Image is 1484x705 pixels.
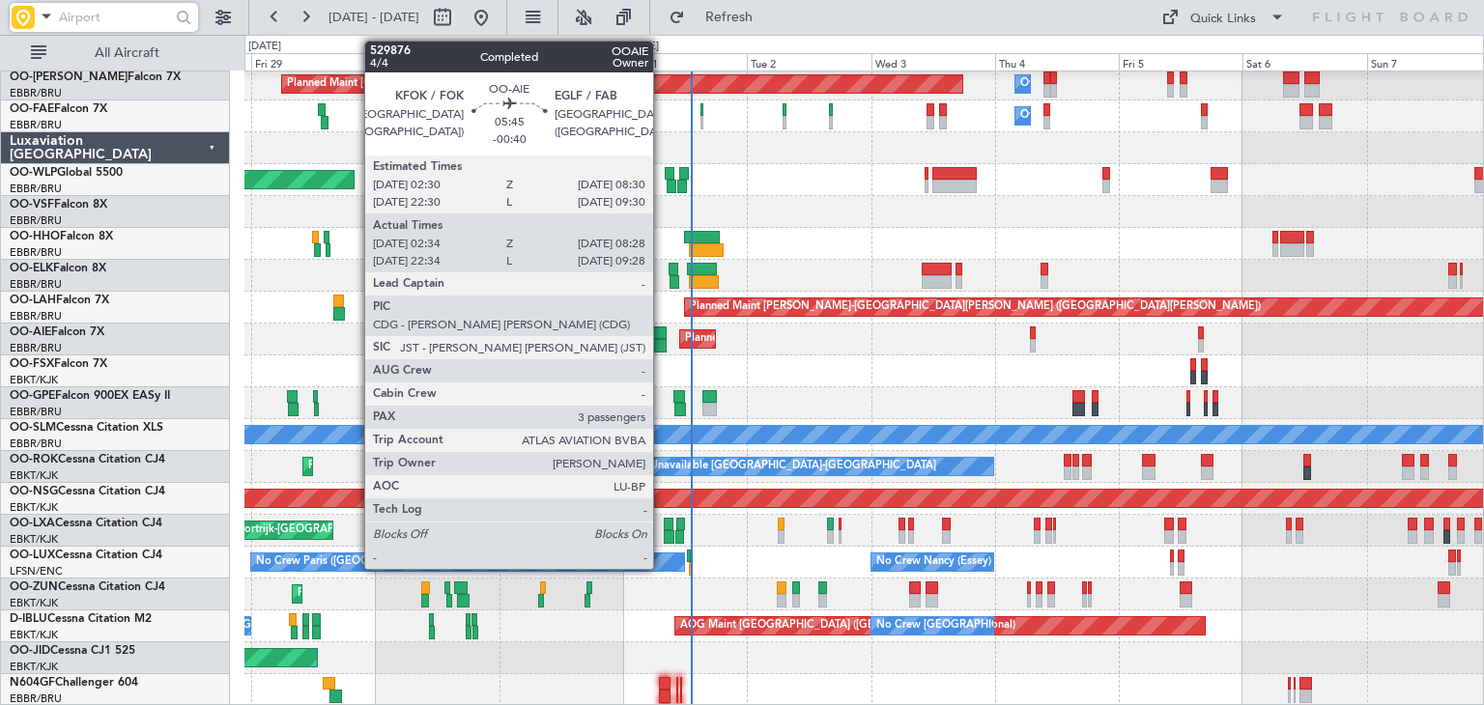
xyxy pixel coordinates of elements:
[59,3,170,32] input: Airport
[876,548,991,577] div: No Crew Nancy (Essey)
[10,454,58,465] span: OO-ROK
[308,452,533,481] div: Planned Maint Kortrijk-[GEOGRAPHIC_DATA]
[690,293,1261,322] div: Planned Maint [PERSON_NAME]-[GEOGRAPHIC_DATA][PERSON_NAME] ([GEOGRAPHIC_DATA][PERSON_NAME])
[10,581,165,593] a: OO-ZUNCessna Citation CJ4
[10,645,135,657] a: OO-JIDCessna CJ1 525
[10,277,62,292] a: EBBR/BRU
[10,564,63,578] a: LFSN/ENC
[10,309,62,324] a: EBBR/BRU
[689,11,770,24] span: Refresh
[10,373,58,387] a: EBKT/KJK
[1020,70,1152,99] div: Owner Melsbroek Air Base
[660,2,776,33] button: Refresh
[328,9,419,26] span: [DATE] - [DATE]
[10,263,53,274] span: OO-ELK
[10,628,58,642] a: EBKT/KJK
[10,550,55,561] span: OO-LUX
[163,516,388,545] div: Planned Maint Kortrijk-[GEOGRAPHIC_DATA]
[995,53,1119,70] div: Thu 4
[685,324,989,353] div: Planned Maint [GEOGRAPHIC_DATA] ([GEOGRAPHIC_DATA])
[10,118,62,132] a: EBBR/BRU
[10,263,106,274] a: OO-ELKFalcon 8X
[10,86,62,100] a: EBBR/BRU
[10,182,62,196] a: EBBR/BRU
[623,53,747,70] div: Mon 1
[10,532,58,547] a: EBKT/KJK
[10,390,55,402] span: OO-GPE
[10,295,56,306] span: OO-LAH
[499,53,623,70] div: Sun 31
[10,326,51,338] span: OO-AIE
[10,231,60,242] span: OO-HHO
[298,579,523,608] div: Planned Maint Kortrijk-[GEOGRAPHIC_DATA]
[10,422,56,434] span: OO-SLM
[376,53,499,70] div: Sat 30
[10,71,128,83] span: OO-[PERSON_NAME]
[10,390,170,402] a: OO-GPEFalcon 900EX EASy II
[10,468,58,483] a: EBKT/KJK
[10,660,58,674] a: EBKT/KJK
[10,245,62,260] a: EBBR/BRU
[21,38,210,69] button: All Aircraft
[10,581,58,593] span: OO-ZUN
[10,341,62,355] a: EBBR/BRU
[680,611,1015,640] div: AOG Maint [GEOGRAPHIC_DATA] ([GEOGRAPHIC_DATA] National)
[287,70,637,99] div: Planned Maint [GEOGRAPHIC_DATA] ([GEOGRAPHIC_DATA] National)
[10,613,152,625] a: D-IBLUCessna Citation M2
[1119,53,1242,70] div: Fri 5
[1020,101,1152,130] div: Owner Melsbroek Air Base
[626,39,659,55] div: [DATE]
[871,53,995,70] div: Wed 3
[10,645,50,657] span: OO-JID
[10,518,55,529] span: OO-LXA
[10,167,123,179] a: OO-WLPGlobal 5500
[50,46,204,60] span: All Aircraft
[876,611,1200,640] div: No Crew [GEOGRAPHIC_DATA] ([GEOGRAPHIC_DATA] National)
[628,452,936,481] div: A/C Unavailable [GEOGRAPHIC_DATA]-[GEOGRAPHIC_DATA]
[10,677,55,689] span: N604GF
[256,548,447,577] div: No Crew Paris ([GEOGRAPHIC_DATA])
[10,500,58,515] a: EBKT/KJK
[10,437,62,451] a: EBBR/BRU
[10,677,138,689] a: N604GFChallenger 604
[10,231,113,242] a: OO-HHOFalcon 8X
[10,199,54,211] span: OO-VSF
[10,518,162,529] a: OO-LXACessna Citation CJ4
[10,550,162,561] a: OO-LUXCessna Citation CJ4
[10,422,163,434] a: OO-SLMCessna Citation XLS
[251,53,375,70] div: Fri 29
[10,167,57,179] span: OO-WLP
[10,295,109,306] a: OO-LAHFalcon 7X
[747,53,870,70] div: Tue 2
[10,486,165,497] a: OO-NSGCessna Citation CJ4
[10,486,58,497] span: OO-NSG
[1190,10,1256,29] div: Quick Links
[10,454,165,465] a: OO-ROKCessna Citation CJ4
[10,199,107,211] a: OO-VSFFalcon 8X
[10,213,62,228] a: EBBR/BRU
[10,103,107,115] a: OO-FAEFalcon 7X
[10,358,54,370] span: OO-FSX
[10,613,47,625] span: D-IBLU
[1152,2,1295,33] button: Quick Links
[10,358,107,370] a: OO-FSXFalcon 7X
[10,71,181,83] a: OO-[PERSON_NAME]Falcon 7X
[10,405,62,419] a: EBBR/BRU
[1242,53,1366,70] div: Sat 6
[248,39,281,55] div: [DATE]
[10,596,58,610] a: EBKT/KJK
[10,326,104,338] a: OO-AIEFalcon 7X
[10,103,54,115] span: OO-FAE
